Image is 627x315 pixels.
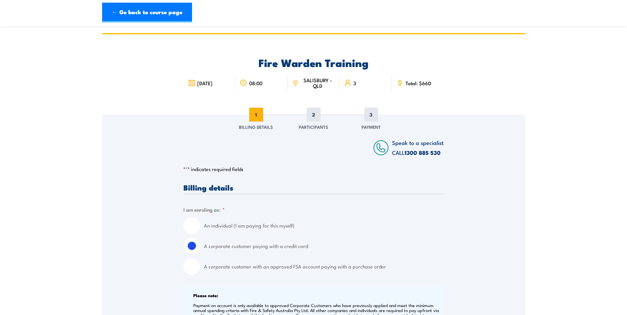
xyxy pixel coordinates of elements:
label: A corporate customer with an approved FSA account paying with a purchase order [204,258,444,275]
span: [DATE] [197,80,213,86]
h3: Billing details [183,184,444,191]
span: 3 [353,80,356,86]
a: ← Go back to course page [102,3,192,22]
span: Speak to a specialist CALL [392,138,444,157]
label: An individual (I am paying for this myself) [204,217,444,234]
span: 08:00 [249,80,262,86]
span: Participants [299,123,328,130]
h2: Fire Warden Training [183,58,444,67]
span: Total: $660 [406,80,431,86]
span: 2 [307,108,321,122]
span: 3 [364,108,378,122]
span: 1 [249,108,263,122]
span: Payment [362,123,381,130]
b: Please note: [193,292,218,298]
p: " " indicates required fields [183,166,444,172]
label: A corporate customer paying with a credit card [204,238,444,254]
a: 1300 885 530 [405,148,441,157]
span: Billing Details [239,123,273,130]
legend: I am enroling as: [183,206,225,213]
span: SALISBURY - QLD [300,77,335,88]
